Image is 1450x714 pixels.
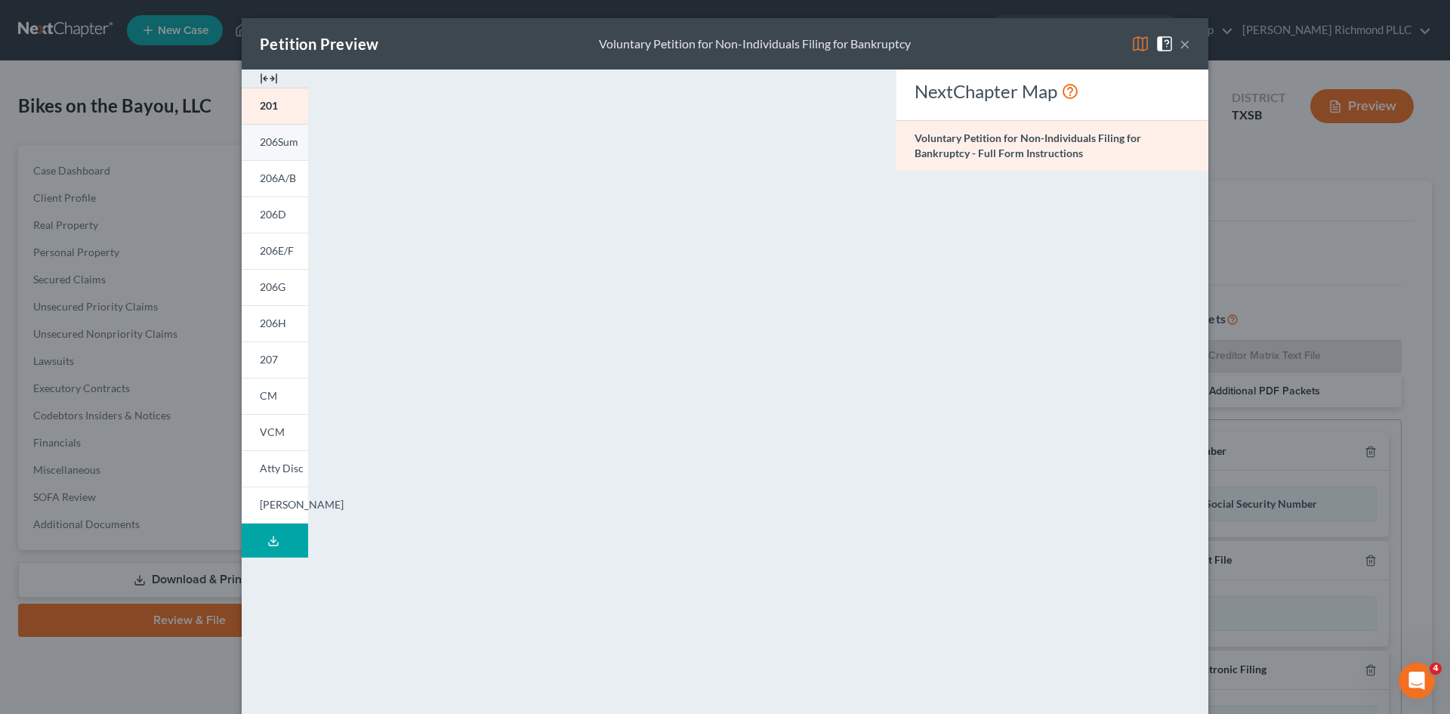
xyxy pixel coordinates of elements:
[242,487,308,524] a: [PERSON_NAME]
[260,208,286,221] span: 206D
[260,70,278,88] img: expand-e0f6d898513216a626fdd78e52531dac95497ffd26381d4c15ee2fc46db09dca.svg
[1155,35,1174,53] img: help-close-5ba153eb36485ed6c1ea00a893f15db1cb9b99d6cae46e1a8edb6c62d00a1a76.svg
[1131,35,1149,53] img: map-eea8200ae884c6f1103ae1953ef3d486a96c86aabb227e865a55264e3737af1f.svg
[242,342,308,378] a: 207
[242,196,308,233] a: 206D
[242,378,308,414] a: CM
[599,36,911,53] div: Voluntary Petition for Non-Individuals Filing for Bankruptcy
[260,425,285,438] span: VCM
[915,79,1190,104] div: NextChapter Map
[260,317,286,329] span: 206H
[260,99,278,112] span: 201
[242,124,308,160] a: 206Sum
[242,269,308,305] a: 206G
[242,160,308,196] a: 206A/B
[260,498,344,511] span: [PERSON_NAME]
[242,414,308,450] a: VCM
[260,389,277,402] span: CM
[260,172,296,184] span: 206A/B
[260,135,298,148] span: 206Sum
[260,462,304,474] span: Atty Disc
[260,33,378,54] div: Petition Preview
[260,353,278,366] span: 207
[1399,663,1435,699] iframe: Intercom live chat
[915,131,1141,159] strong: Voluntary Petition for Non-Individuals Filing for Bankruptcy - Full Form Instructions
[260,244,294,257] span: 206E/F
[260,280,285,293] span: 206G
[1430,663,1442,675] span: 4
[242,233,308,269] a: 206E/F
[242,305,308,342] a: 206H
[1180,35,1190,53] button: ×
[242,450,308,487] a: Atty Disc
[242,88,308,124] a: 201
